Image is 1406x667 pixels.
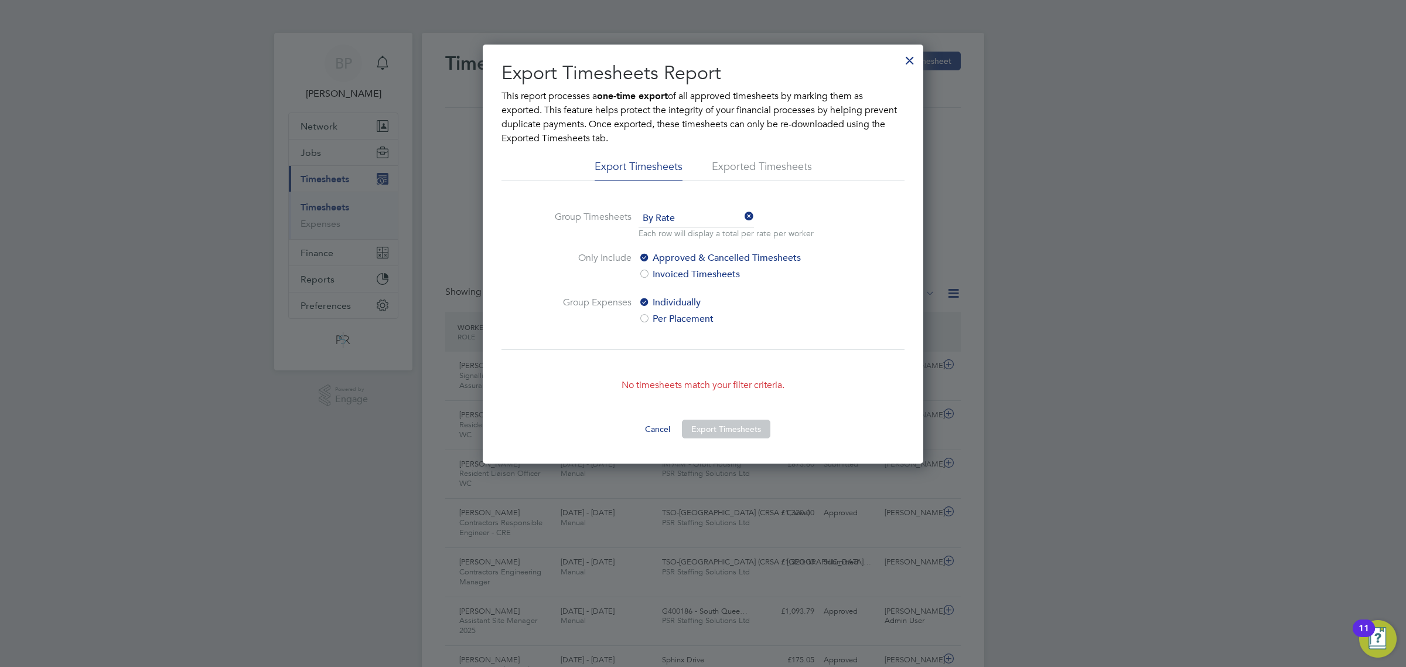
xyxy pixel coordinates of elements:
[544,210,632,237] label: Group Timesheets
[639,251,835,265] label: Approved & Cancelled Timesheets
[595,159,682,181] li: Export Timesheets
[639,295,835,309] label: Individually
[639,227,814,239] p: Each row will display a total per rate per worker
[712,159,812,181] li: Exported Timesheets
[1359,620,1397,658] button: Open Resource Center, 11 new notifications
[1359,628,1369,644] div: 11
[544,295,632,326] label: Group Expenses
[501,61,905,86] h2: Export Timesheets Report
[501,378,905,392] p: No timesheets match your filter criteria.
[636,420,680,438] button: Cancel
[639,312,835,326] label: Per Placement
[544,251,632,281] label: Only Include
[639,267,835,281] label: Invoiced Timesheets
[639,210,754,227] span: By Rate
[597,90,668,101] b: one-time export
[501,89,905,145] p: This report processes a of all approved timesheets by marking them as exported. This feature help...
[682,420,770,438] button: Export Timesheets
